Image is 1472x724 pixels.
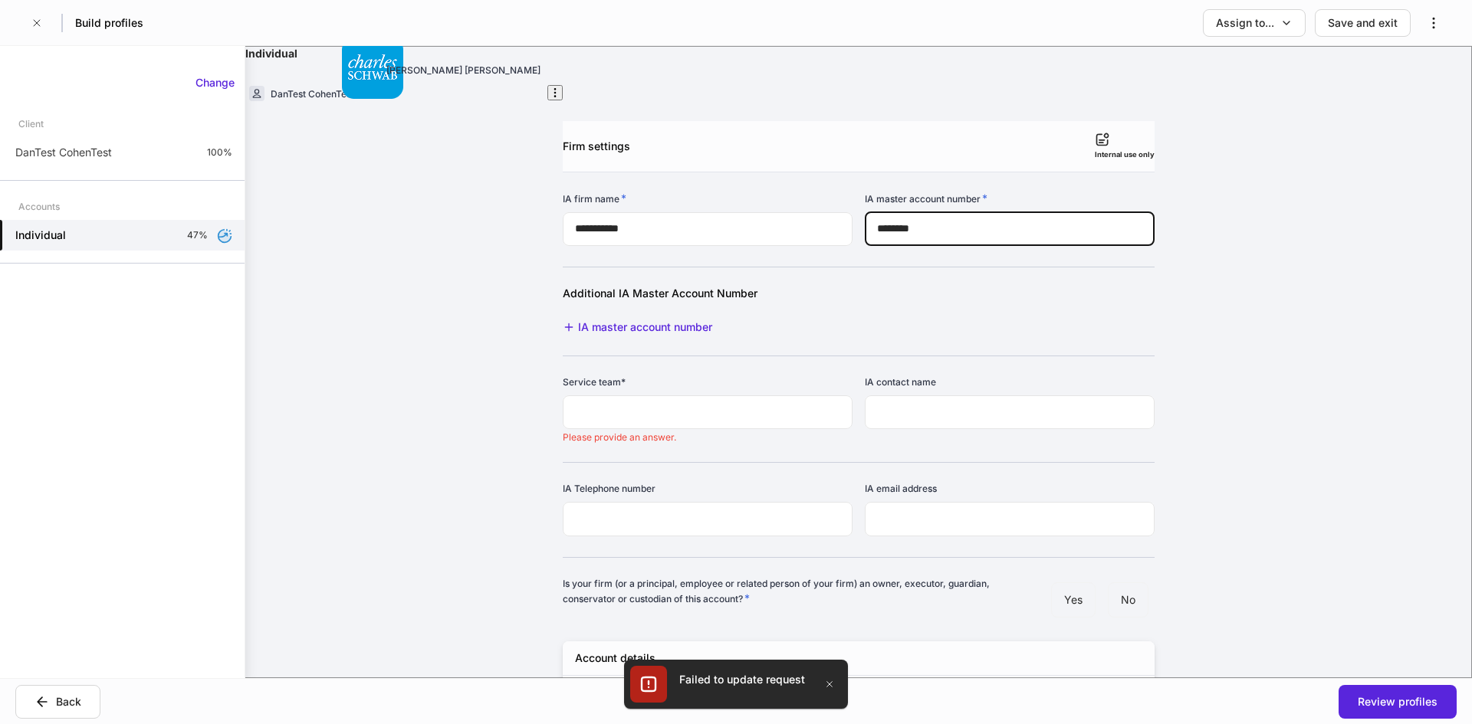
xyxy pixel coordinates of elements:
div: Client [18,110,44,137]
p: DanTest CohenTest [15,145,112,160]
div: Save and exit [1328,15,1398,31]
div: Additional IA Master Account Number [563,286,757,301]
h5: Account details [575,650,655,666]
div: [PERSON_NAME] [PERSON_NAME] [386,63,540,77]
h4: Individual [245,46,1472,61]
h6: IA Telephone number [563,481,655,496]
h6: Internal use only [1095,147,1155,162]
button: Review profiles [1339,685,1457,719]
h6: Is your firm (or a principal, employee or related person of your firm) an owner, executor, guardi... [563,576,1014,606]
div: DanTest CohenTest [271,87,354,101]
h5: Firm settings [563,139,630,154]
div: Accounts [18,193,60,220]
h5: Build profiles [75,15,143,31]
div: Review profiles [1358,694,1437,709]
div: Assign to... [1216,15,1274,31]
button: Save and exit [1315,9,1411,37]
p: 100% [207,146,232,159]
button: Back [15,685,100,719]
h6: IA email address [865,481,937,496]
h6: Service team [563,375,626,389]
div: Failed to update request [679,672,805,687]
div: Change [195,75,235,90]
img: charles-schwab-BFYFdbvS.png [342,38,403,99]
button: Assign to... [1203,9,1306,37]
h5: Individual [15,228,66,243]
button: Change [186,70,245,95]
h6: IA contact name [865,375,936,389]
button: IA master account number [563,319,712,336]
h6: IA master account number [865,191,987,206]
h6: IA firm name [563,191,626,206]
p: Please provide an answer. [563,431,853,444]
div: Back [56,694,81,709]
p: 47% [187,229,208,241]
